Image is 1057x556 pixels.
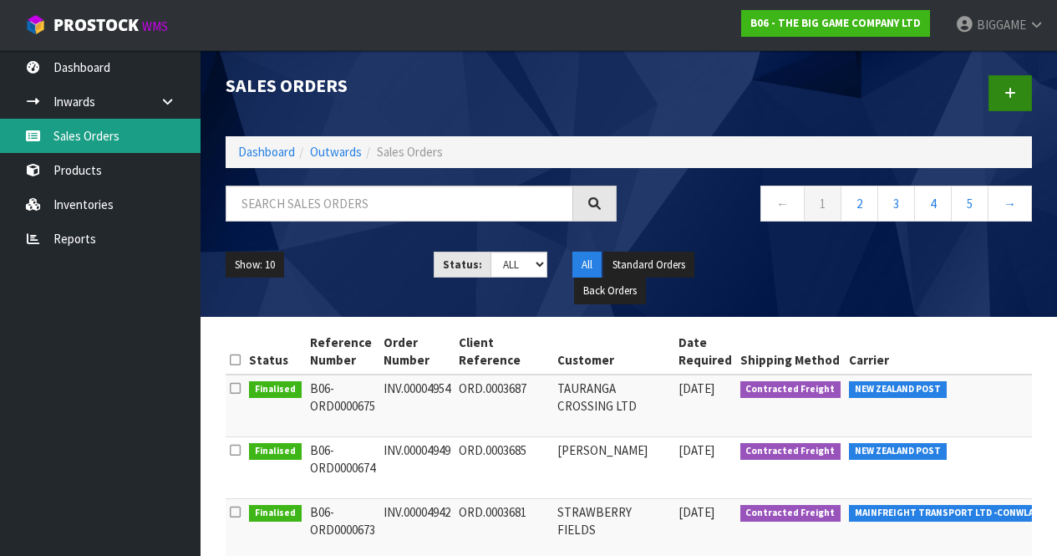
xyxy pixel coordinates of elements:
span: Sales Orders [377,144,443,160]
span: MAINFREIGHT TRANSPORT LTD -CONWLA [849,505,1039,522]
th: Reference Number [306,329,379,375]
a: → [988,186,1032,222]
span: Finalised [249,381,302,398]
button: All [572,252,602,278]
td: ORD.0003687 [455,375,553,437]
th: Date Required [674,329,736,375]
span: Contracted Freight [740,443,841,460]
small: WMS [142,18,168,34]
span: Finalised [249,443,302,460]
a: 1 [804,186,841,222]
th: Shipping Method [736,329,846,375]
td: [PERSON_NAME] [553,436,674,498]
span: Finalised [249,505,302,522]
span: NEW ZEALAND POST [849,443,947,460]
a: Outwards [310,144,362,160]
a: 5 [951,186,988,222]
img: cube-alt.png [25,14,46,35]
button: Show: 10 [226,252,284,278]
input: Search sales orders [226,186,573,222]
strong: B06 - THE BIG GAME COMPANY LTD [750,16,921,30]
a: 3 [877,186,915,222]
td: ORD.0003685 [455,436,553,498]
span: Contracted Freight [740,381,841,398]
nav: Page navigation [642,186,1033,227]
h1: Sales Orders [226,75,617,95]
span: Contracted Freight [740,505,841,522]
th: Carrier [845,329,1044,375]
span: [DATE] [678,380,714,396]
a: 4 [914,186,952,222]
th: Status [245,329,306,375]
th: Order Number [379,329,455,375]
td: TAURANGA CROSSING LTD [553,375,674,437]
span: NEW ZEALAND POST [849,381,947,398]
td: INV.00004954 [379,375,455,437]
span: [DATE] [678,504,714,520]
a: 2 [841,186,878,222]
th: Client Reference [455,329,553,375]
button: Back Orders [574,278,646,304]
span: [DATE] [678,442,714,458]
td: B06-ORD0000675 [306,375,379,437]
strong: Status: [443,258,482,272]
a: Dashboard [238,144,295,160]
a: ← [760,186,805,222]
button: Standard Orders [603,252,694,278]
td: B06-ORD0000674 [306,436,379,498]
td: INV.00004949 [379,436,455,498]
th: Customer [553,329,674,375]
span: ProStock [53,14,139,36]
span: BIGGAME [977,17,1026,33]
